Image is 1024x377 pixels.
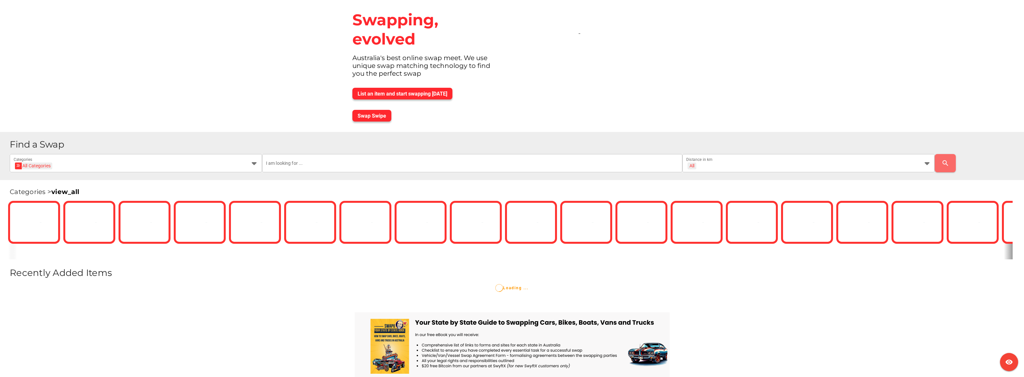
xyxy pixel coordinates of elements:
[352,88,452,99] button: List an item and start swapping [DATE]
[347,5,508,54] div: Swapping, evolved
[51,188,79,196] a: view_all
[358,113,386,119] span: Swap Swipe
[942,159,949,167] i: search
[352,110,391,122] button: Swap Swipe
[347,54,508,83] div: Australia's best online swap meet. We use unique swap matching technology to find you the perfect...
[10,188,79,196] span: Categories >
[17,162,51,169] div: All Categories
[10,267,112,278] span: Recently Added Items
[1005,358,1013,366] i: visibility
[495,286,528,290] span: Loading ...
[266,154,679,172] input: I am looking for ...
[358,91,447,97] span: List an item and start swapping [DATE]
[689,163,694,169] div: All
[10,140,1019,149] h1: Find a Swap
